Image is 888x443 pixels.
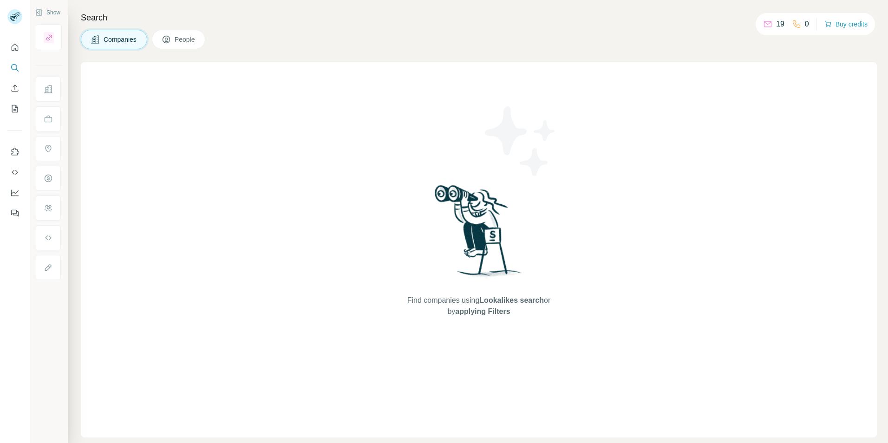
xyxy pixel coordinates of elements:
[431,182,527,286] img: Surfe Illustration - Woman searching with binoculars
[7,184,22,201] button: Dashboard
[405,295,553,317] span: Find companies using or by
[824,18,868,31] button: Buy credits
[805,19,809,30] p: 0
[7,39,22,56] button: Quick start
[104,35,137,44] span: Companies
[7,164,22,181] button: Use Surfe API
[7,100,22,117] button: My lists
[29,6,67,20] button: Show
[81,11,877,24] h4: Search
[7,205,22,221] button: Feedback
[7,59,22,76] button: Search
[7,80,22,97] button: Enrich CSV
[455,307,510,315] span: applying Filters
[479,296,544,304] span: Lookalikes search
[175,35,196,44] span: People
[776,19,784,30] p: 19
[479,99,562,183] img: Surfe Illustration - Stars
[7,143,22,160] button: Use Surfe on LinkedIn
